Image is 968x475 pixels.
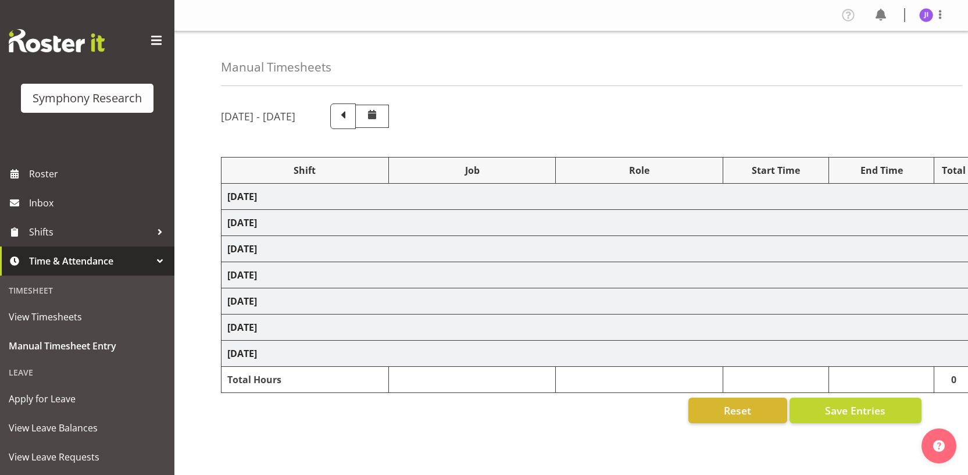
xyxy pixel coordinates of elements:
td: Total Hours [222,367,389,393]
button: Reset [688,398,787,423]
h4: Manual Timesheets [221,60,331,74]
span: View Leave Requests [9,448,166,466]
span: View Timesheets [9,308,166,326]
span: View Leave Balances [9,419,166,437]
img: help-xxl-2.png [933,440,945,452]
a: View Leave Requests [3,442,172,472]
div: Leave [3,360,172,384]
div: Shift [227,163,383,177]
span: Inbox [29,194,169,212]
a: View Timesheets [3,302,172,331]
a: Apply for Leave [3,384,172,413]
span: Manual Timesheet Entry [9,337,166,355]
div: Symphony Research [33,90,142,107]
span: Apply for Leave [9,390,166,408]
div: Job [395,163,550,177]
span: Roster [29,165,169,183]
div: End Time [835,163,928,177]
h5: [DATE] - [DATE] [221,110,295,123]
div: Timesheet [3,278,172,302]
span: Reset [724,403,751,418]
span: Shifts [29,223,151,241]
a: View Leave Balances [3,413,172,442]
img: Rosterit website logo [9,29,105,52]
div: Role [562,163,717,177]
div: Total [940,163,967,177]
a: Manual Timesheet Entry [3,331,172,360]
span: Time & Attendance [29,252,151,270]
button: Save Entries [790,398,921,423]
span: Save Entries [825,403,885,418]
img: jonathan-isidoro5583.jpg [919,8,933,22]
div: Start Time [729,163,823,177]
